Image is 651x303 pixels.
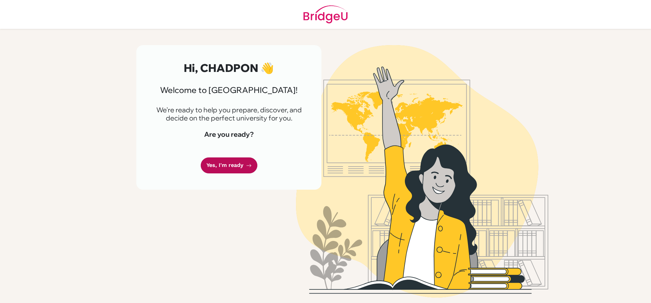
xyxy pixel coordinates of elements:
p: We're ready to help you prepare, discover, and decide on the perfect university for you. [153,106,305,122]
img: Welcome to Bridge U [229,45,615,298]
h3: Welcome to [GEOGRAPHIC_DATA]! [153,85,305,95]
h2: Hi, CHADPON 👋 [153,61,305,74]
h4: Are you ready? [153,130,305,138]
a: Yes, I'm ready [201,157,257,173]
